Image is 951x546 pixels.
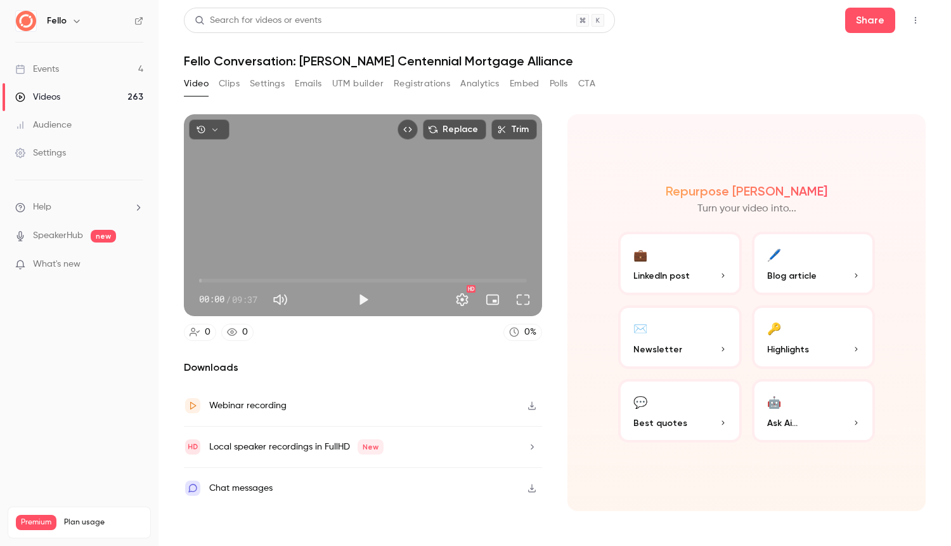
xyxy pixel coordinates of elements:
div: Chat messages [209,481,273,496]
span: 00:00 [199,293,224,306]
span: What's new [33,258,81,271]
p: Turn your video into... [697,201,796,216]
button: Replace [423,119,486,140]
button: Share [845,8,895,33]
button: 💼LinkedIn post [618,232,742,295]
button: Settings [450,287,475,312]
button: Analytics [460,74,500,94]
button: Embed video [398,119,418,140]
li: help-dropdown-opener [15,201,143,214]
div: 0 [242,326,248,339]
div: 0 % [524,326,536,339]
button: Play [351,287,376,312]
div: Webinar recording [209,398,287,413]
div: Audience [15,119,72,131]
span: Highlights [767,343,809,356]
span: Newsletter [633,343,682,356]
button: Registrations [394,74,450,94]
h1: Fello Conversation: [PERSON_NAME] Centennial Mortgage Alliance [184,53,926,69]
button: Top Bar Actions [905,10,926,30]
div: HD [467,285,475,293]
span: / [226,293,231,306]
div: Videos [15,91,60,103]
span: New [358,439,384,455]
div: Events [15,63,59,76]
span: Help [33,201,51,214]
div: ✉️ [633,318,647,338]
div: 00:00 [199,293,257,306]
button: ✉️Newsletter [618,305,742,369]
button: Trim [491,119,537,140]
button: 🖊️Blog article [752,232,876,295]
button: Full screen [510,287,536,312]
button: Embed [510,74,540,94]
a: 0% [503,324,542,341]
button: Video [184,74,209,94]
span: Premium [16,515,56,530]
div: 💬 [633,392,647,411]
h2: Repurpose [PERSON_NAME] [666,183,827,199]
img: Fello [16,11,36,31]
h2: Downloads [184,360,542,375]
div: 🤖 [767,392,781,411]
button: Turn on miniplayer [480,287,505,312]
a: 0 [184,324,216,341]
div: 🔑 [767,318,781,338]
div: Local speaker recordings in FullHD [209,439,384,455]
span: 09:37 [232,293,257,306]
button: 🔑Highlights [752,305,876,369]
span: Plan usage [64,517,143,528]
div: Search for videos or events [195,14,321,27]
button: Clips [219,74,240,94]
button: 💬Best quotes [618,379,742,443]
div: 💼 [633,244,647,264]
button: CTA [578,74,595,94]
div: 0 [205,326,210,339]
button: Emails [295,74,321,94]
button: Mute [268,287,293,312]
button: UTM builder [332,74,384,94]
button: 🤖Ask Ai... [752,379,876,443]
span: LinkedIn post [633,269,690,283]
span: new [91,230,116,243]
span: Best quotes [633,416,687,430]
button: Settings [250,74,285,94]
h6: Fello [47,15,67,27]
span: Ask Ai... [767,416,798,430]
span: Blog article [767,269,817,283]
div: Settings [15,147,66,159]
a: 0 [221,324,254,341]
div: 🖊️ [767,244,781,264]
button: Polls [550,74,568,94]
a: SpeakerHub [33,229,83,243]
